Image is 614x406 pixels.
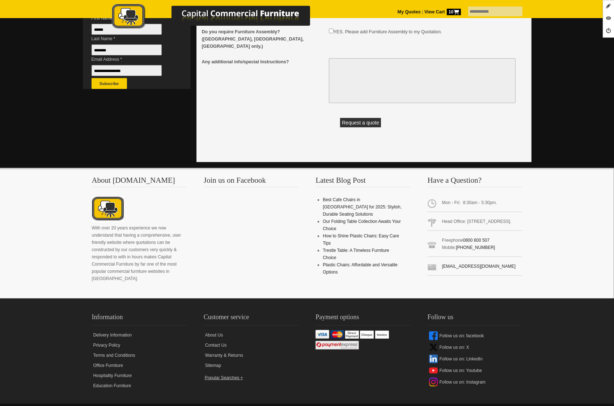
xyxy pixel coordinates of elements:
span: 10 [447,9,461,15]
a: Hospitality Furniture [92,371,187,381]
img: Cheque [360,331,374,338]
h2: Follow us [428,312,522,326]
a: Best Cafe Chairs in [GEOGRAPHIC_DATA] for 2025: Stylish, Durable Seating Solutions [323,197,402,217]
a: [PHONE_NUMBER] [456,245,495,250]
h2: Payment options [316,312,410,326]
a: Education Furniture [92,381,187,391]
h3: About [DOMAIN_NAME] [92,177,187,187]
a: Trestle Table: A Timeless Furniture Choice [323,248,389,260]
span: Last Name * [92,35,173,42]
span: Head Office: [STREET_ADDRESS]. [428,215,522,231]
input: Email Address * [92,65,162,76]
h2: Information [92,312,187,326]
a: Follow us on: LinkedIn [428,353,522,365]
a: 0800 800 507 [463,238,490,243]
img: Mastercard [331,330,344,339]
a: Privacy Policy [92,340,187,350]
h3: Latest Blog Post [316,177,410,187]
span: Freephone Mobile: [428,234,522,257]
img: Direct Payment [345,331,359,338]
a: Follow us on: facebook [428,330,522,342]
a: Warranty & Returns [204,350,298,360]
a: Our Folding Table Collection Awaits Your Choice [323,219,401,231]
span: Do you require Furniture Assembly? ([GEOGRAPHIC_DATA], [GEOGRAPHIC_DATA], [GEOGRAPHIC_DATA] only.) [202,28,325,50]
strong: View Cart [424,9,461,14]
img: Capital Commercial Furniture Logo [92,4,345,30]
a: Follow us on: Youtube [428,365,522,376]
span: Email Address * [92,56,173,63]
a: Capital Commercial Furniture Logo [92,4,345,32]
a: [EMAIL_ADDRESS][DOMAIN_NAME] [442,264,516,269]
a: About Us [204,330,298,340]
img: About CCFNZ Logo [92,196,124,222]
img: youtube-icon [429,366,438,375]
img: linkedin-icon [429,355,438,363]
img: x-icon [429,343,438,352]
a: Delivery Information [92,330,187,340]
button: Subscribe [92,78,127,89]
a: Office Furniture [92,360,187,371]
a: Contact Us [204,340,298,350]
textarea: Any additional info/special Instructions? [329,58,516,103]
img: facebook-icon [429,331,438,340]
img: instagram-icon [429,378,438,386]
span: Any additional info/special Instructions? [202,58,325,65]
a: Sitemap [204,360,298,371]
iframe: fb:page Facebook Social Plugin [204,196,298,276]
a: Follow us on: X [428,342,522,353]
img: VISA [316,330,329,339]
a: Terms and Conditions [92,350,187,360]
h3: Join us on Facebook [204,177,298,187]
button: Request a quote [340,118,381,127]
a: How to Shine Plastic Chairs: Easy Care Tips [323,233,399,246]
a: View Cart10 [423,9,461,14]
span: Mon - Fri: 8:30am - 5:30pm. [428,196,522,212]
a: Plastic Chairs: Affordable and Versatile Options [323,262,398,275]
p: With over 20 years experience we now understand that having a comprehensive, user friendly websit... [92,224,187,282]
input: Last Name * [92,45,162,55]
img: Windcave / Payment Express [316,341,359,350]
img: Invoice [375,331,389,338]
h3: Have a Question? [428,177,522,187]
h2: Customer service [204,312,298,326]
input: First Name * [92,24,162,35]
label: YES. Please add Furniture Assembly to my Quotation. [334,29,442,34]
a: My Quotes [398,9,421,14]
a: Follow us on: Instagram [428,376,522,388]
